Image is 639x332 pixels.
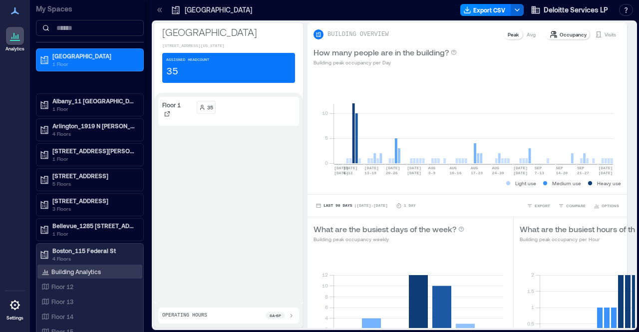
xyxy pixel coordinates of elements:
p: Analytics [5,46,24,52]
text: [DATE] [334,166,348,170]
tspan: 4 [325,315,328,321]
button: OPTIONS [592,201,621,211]
p: Light use [515,179,536,187]
a: Settings [3,293,27,324]
p: 1 Floor [52,105,136,113]
tspan: 2 [531,272,534,278]
text: 14-20 [556,171,568,175]
p: Arlington_1919 N [PERSON_NAME] [52,122,136,130]
p: Settings [6,315,23,321]
a: Analytics [2,24,27,55]
p: [GEOGRAPHIC_DATA] [185,5,252,15]
button: COMPARE [556,201,588,211]
text: SEP [577,166,585,170]
p: [GEOGRAPHIC_DATA] [52,52,136,60]
tspan: 0 [325,160,328,166]
p: What are the busiest days of the week? [314,223,456,235]
text: [DATE] [407,166,421,170]
p: 1 Day [404,203,416,209]
tspan: 1.5 [527,288,534,294]
tspan: 8 [325,294,328,300]
text: SEP [556,166,563,170]
tspan: 10 [322,110,328,116]
text: 3-9 [428,171,436,175]
button: Last 90 Days |[DATE]-[DATE] [314,201,390,211]
p: How many people are in the building? [314,46,449,58]
button: Deloitte Services LP [528,2,611,18]
tspan: 0.5 [527,321,534,327]
p: 5 Floors [52,180,136,188]
p: 3 Floors [52,205,136,213]
p: 8a - 6p [270,313,281,319]
text: 17-23 [471,171,483,175]
text: [DATE] [364,166,379,170]
p: 1 Floor [52,155,136,163]
text: AUG [471,166,478,170]
span: Deloitte Services LP [544,5,608,15]
text: AUG [449,166,457,170]
p: Floor 13 [51,298,73,306]
p: Heavy use [597,179,621,187]
text: [DATE] [513,171,528,175]
p: [STREET_ADDRESS] [52,197,136,205]
p: Bellevue_1285 [STREET_ADDRESS] [52,222,136,230]
text: 20-26 [386,171,398,175]
p: Building Analytics [51,268,101,276]
button: EXPORT [525,201,552,211]
text: 7-13 [535,171,544,175]
p: 35 [207,103,213,111]
p: Albany_11 [GEOGRAPHIC_DATA][PERSON_NAME] [52,97,136,105]
tspan: 6 [325,304,328,310]
p: Medium use [552,179,581,187]
button: Export CSV [460,4,511,16]
p: [STREET_ADDRESS] [52,172,136,180]
p: Occupancy [560,30,587,38]
p: 1 Floor [52,60,136,68]
p: Avg [527,30,536,38]
text: [DATE] [407,171,421,175]
p: 4 Floors [52,130,136,138]
tspan: 5 [325,135,328,141]
span: EXPORT [535,203,550,209]
tspan: 12 [322,272,328,278]
text: AUG [492,166,500,170]
text: [DATE] [599,166,613,170]
p: [GEOGRAPHIC_DATA] [162,25,295,39]
text: SEP [535,166,542,170]
p: Floor 12 [51,283,73,291]
text: [DATE] [513,166,528,170]
text: [DATE] [343,166,357,170]
p: [STREET_ADDRESS][US_STATE] [162,43,295,49]
text: 13-19 [364,171,376,175]
p: Operating Hours [162,312,207,320]
tspan: 1 [531,304,534,310]
p: 4 Floors [52,255,136,263]
tspan: 2 [325,326,328,332]
p: Floor 1 [162,101,181,109]
tspan: 10 [322,283,328,289]
text: 6-12 [343,171,352,175]
p: BUILDING OVERVIEW [327,30,388,38]
p: Building peak occupancy weekly [314,235,464,243]
text: 24-30 [492,171,504,175]
p: Boston_115 Federal St [52,247,136,255]
p: 1 Floor [52,230,136,238]
p: My Spaces [36,4,144,14]
text: AUG [428,166,436,170]
text: 21-27 [577,171,589,175]
p: Building peak occupancy per Day [314,58,457,66]
text: [DATE] [386,166,400,170]
p: 35 [166,65,178,79]
p: Assigned Headcount [166,57,209,63]
p: Peak [508,30,519,38]
text: [DATE] [599,171,613,175]
text: [DATE] [334,171,348,175]
span: COMPARE [566,203,586,209]
p: [STREET_ADDRESS][PERSON_NAME] [52,147,136,155]
p: Visits [605,30,616,38]
text: 10-16 [449,171,461,175]
span: OPTIONS [602,203,619,209]
p: Floor 14 [51,313,73,321]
